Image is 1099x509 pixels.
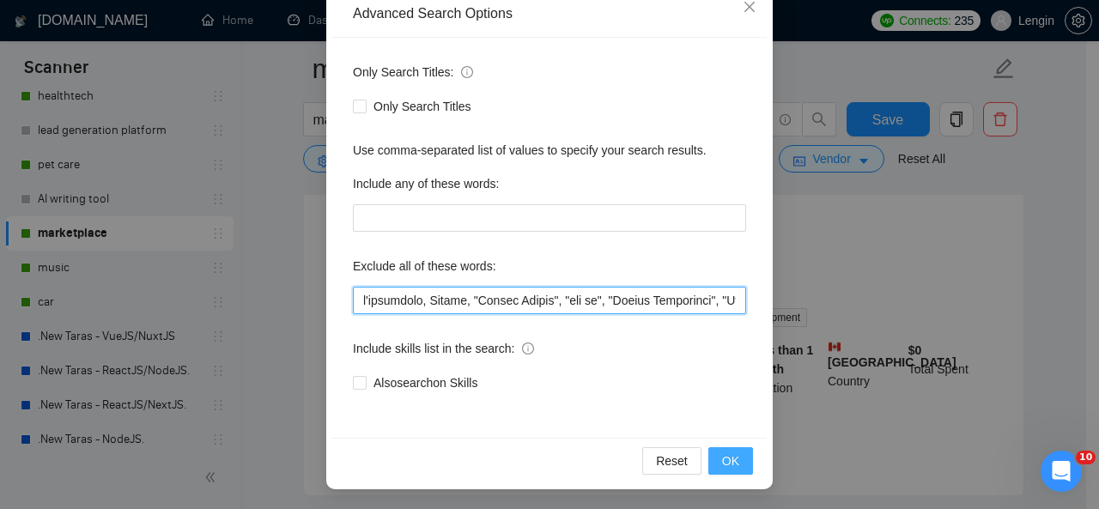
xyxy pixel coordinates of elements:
button: Reset [642,447,701,475]
div: Use comma-separated list of values to specify your search results. [353,141,746,160]
span: 10 [1076,451,1096,464]
span: Include skills list in the search: [353,339,534,358]
span: OK [722,451,739,470]
span: Also search on Skills [367,373,484,392]
span: info-circle [461,66,473,78]
button: OK [708,447,753,475]
span: Only Search Titles: [353,63,473,82]
span: info-circle [522,342,534,354]
span: Reset [656,451,688,470]
label: Exclude all of these words: [353,252,496,280]
span: Only Search Titles [367,97,478,116]
iframe: Intercom live chat [1041,451,1082,492]
label: Include any of these words: [353,170,499,197]
div: Advanced Search Options [353,4,746,23]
